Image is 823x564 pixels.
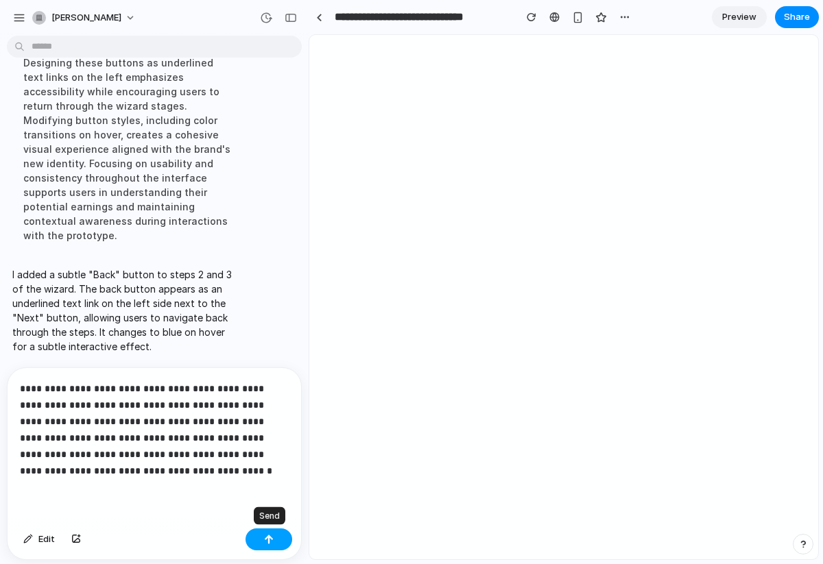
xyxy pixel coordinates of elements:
[712,6,767,28] a: Preview
[12,267,241,354] p: I added a subtle "Back" button to steps 2 and 3 of the wizard. The back button appears as an unde...
[16,528,62,550] button: Edit
[722,10,756,24] span: Preview
[775,6,819,28] button: Share
[784,10,810,24] span: Share
[254,507,285,525] div: Send
[27,7,143,29] button: [PERSON_NAME]
[51,11,121,25] span: [PERSON_NAME]
[38,532,55,546] span: Edit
